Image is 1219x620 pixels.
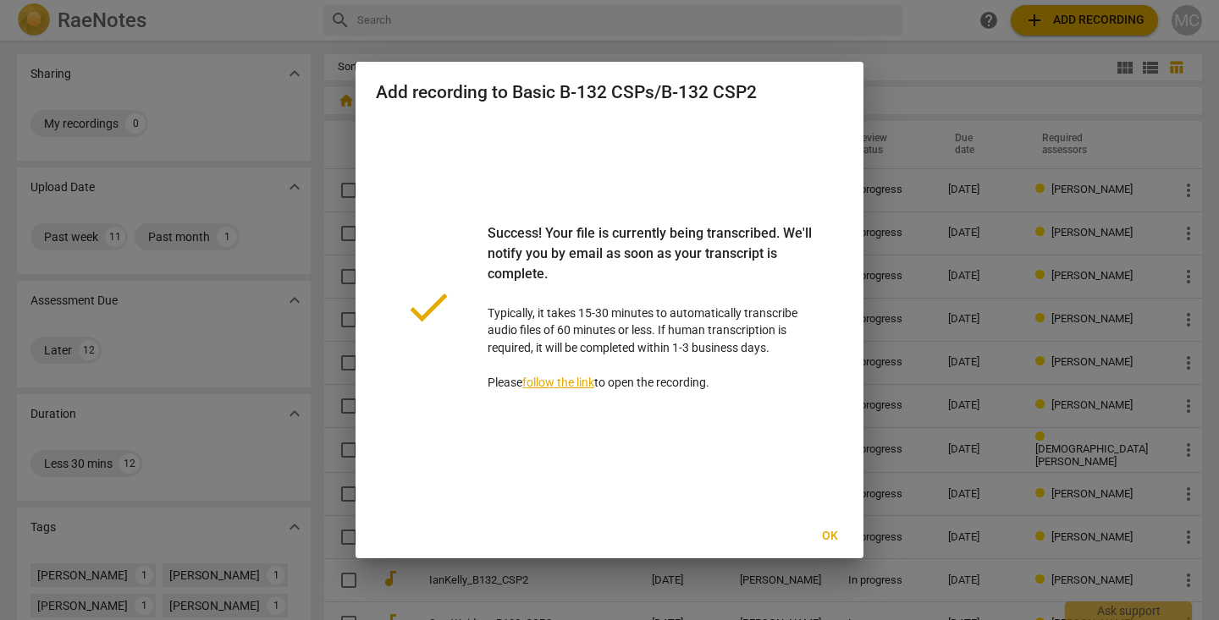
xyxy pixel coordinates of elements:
[522,376,594,389] a: follow the link
[403,282,454,332] span: done
[488,223,816,305] div: Success! Your file is currently being transcribed. We'll notify you by email as soon as your tran...
[376,82,843,103] h2: Add recording to Basic B-132 CSPs/B-132 CSP2
[816,528,843,545] span: Ok
[803,521,857,551] button: Ok
[488,223,816,392] p: Typically, it takes 15-30 minutes to automatically transcribe audio files of 60 minutes or less. ...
